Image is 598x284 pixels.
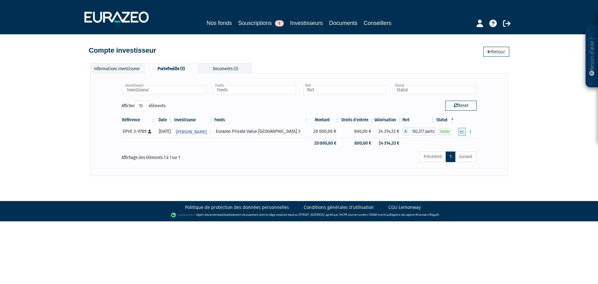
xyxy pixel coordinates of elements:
[214,115,309,125] th: Fonds: activer pour trier la colonne par ordre croissant
[156,115,173,125] th: Date: activer pour trier la colonne par ordre croissant
[374,115,402,125] th: Valorisation: activer pour trier la colonne par ordre croissant
[309,125,340,138] td: 20 000,00 €
[208,213,222,217] a: Lemonway
[238,19,284,27] a: Souscriptions1
[390,213,439,217] a: Registre des agents financiers (Regafi)
[145,63,197,74] div: Portefeuille (1)
[364,19,392,27] a: Conseillers
[483,47,509,57] a: Retour
[409,128,435,136] span: 162,377 parts
[176,126,206,138] span: [PERSON_NAME]
[209,126,211,138] i: Voir l'investisseur
[185,204,289,210] a: Politique de protection des données personnelles
[309,115,340,125] th: Montant: activer pour trier la colonne par ordre croissant
[446,152,455,162] a: 1
[329,19,358,27] a: Documents
[121,151,264,161] div: Affichage des éléments 1 à 1 sur 1
[402,128,409,136] span: A
[206,19,232,27] a: Nos fonds
[445,101,477,111] button: Reset
[84,12,149,23] img: 1732889491-logotype_eurazeo_blanc_rvb.png
[339,125,374,138] td: 800,00 €
[339,138,374,149] td: 800,00 €
[6,212,592,218] div: - Agent de (établissement de paiement dont le siège social est situé au [STREET_ADDRESS], agréé p...
[121,115,156,125] th: Référence : activer pour trier la colonne par ordre croissant
[158,128,171,135] div: [DATE]
[216,128,307,135] div: Eurazeo Private Value [GEOGRAPHIC_DATA] 3
[199,63,252,73] div: Documents (3)
[171,212,195,218] img: logo-lemonway.png
[304,204,374,210] a: Conditions générales d'utilisation
[438,129,452,135] span: Valide
[290,19,323,28] a: Investisseurs
[339,115,374,125] th: Droits d'entrée: activer pour trier la colonne par ordre croissant
[436,115,455,125] th: Statut : activer pour trier la colonne par ordre d&eacute;croissant
[374,138,402,149] td: 24 314,33 €
[588,28,596,84] p: Besoin d'aide ?
[148,130,151,133] i: [Français] Personne physique
[173,115,214,125] th: Investisseur: activer pour trier la colonne par ordre croissant
[121,101,166,111] label: Afficher éléments
[374,125,402,138] td: 24 314,33 €
[388,204,421,210] a: CGU Lemonway
[275,20,284,26] span: 1
[135,101,149,111] select: Afficheréléments
[402,115,435,125] th: Part: activer pour trier la colonne par ordre croissant
[309,138,340,149] td: 20 000,00 €
[173,125,214,138] a: [PERSON_NAME]
[123,128,154,135] div: EPVE 3-9789
[402,128,435,136] div: A - Eurazeo Private Value Europe 3
[90,63,143,73] div: Informations investisseur
[89,47,156,54] h4: Compte investisseur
